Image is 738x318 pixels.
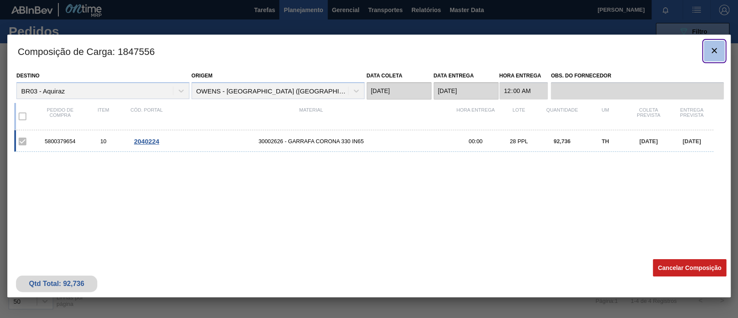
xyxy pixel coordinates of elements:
div: Lote [497,107,540,125]
div: 28 PPL [497,138,540,145]
span: 2040224 [134,138,159,145]
div: 00:00 [454,138,497,145]
div: Pedido de compra [38,107,82,125]
div: Ir para o Pedido [125,138,168,145]
span: [DATE] [639,138,658,145]
label: Destino [16,73,39,79]
input: dd/mm/yyyy [434,82,498,100]
input: dd/mm/yyyy [367,82,431,100]
label: Data coleta [367,73,403,79]
div: Qtd Total: 92,736 [22,280,91,288]
div: Entrega Prevista [670,107,713,125]
div: Cód. Portal [125,107,168,125]
span: 30002626 - GARRAFA CORONA 330 IN65 [168,138,454,145]
div: 10 [82,138,125,145]
label: Origem [192,73,213,79]
div: Item [82,107,125,125]
label: Data entrega [434,73,474,79]
h3: Composição de Carga : 1847556 [7,35,731,67]
span: 92,736 [553,138,570,145]
label: Obs. do Fornecedor [551,70,724,82]
span: TH [601,138,609,145]
div: Quantidade [540,107,584,125]
div: Hora Entrega [454,107,497,125]
div: UM [584,107,627,125]
label: Hora Entrega [499,70,548,82]
div: 5800379654 [38,138,82,145]
div: Coleta Prevista [627,107,670,125]
div: Material [168,107,454,125]
button: Cancelar Composição [653,259,726,276]
span: [DATE] [683,138,701,145]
